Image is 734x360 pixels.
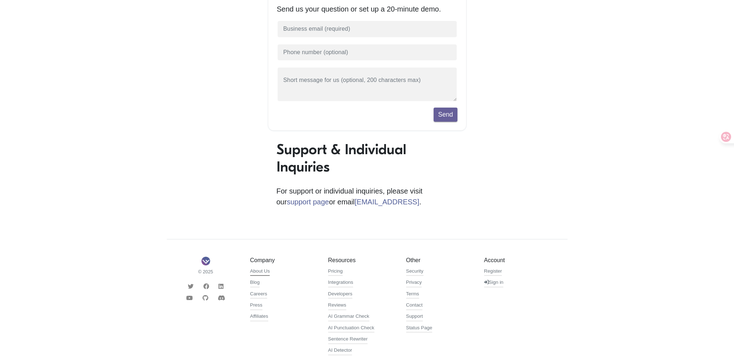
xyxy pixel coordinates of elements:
button: Send [434,108,457,121]
i: Twitter [188,283,194,289]
i: Discord [218,295,225,301]
a: Pricing [328,268,343,276]
a: Contact [406,302,423,310]
a: Sentence Rewriter [328,335,368,344]
i: Facebook [203,283,209,289]
a: AI Detector [328,347,352,355]
small: © 2025 [172,268,239,275]
a: Status Page [406,324,433,333]
a: Press [250,302,262,310]
a: Terms [406,290,419,299]
a: [EMAIL_ADDRESS] [355,198,419,206]
a: Integrations [328,279,353,287]
a: Careers [250,290,267,299]
a: support page [287,198,329,206]
a: Sign in [484,279,504,287]
input: Phone number (optional) [277,44,457,61]
i: Github [203,295,208,301]
a: About Us [250,268,270,276]
i: LinkedIn [218,283,223,289]
i: Youtube [186,295,193,301]
p: For support or individual inquiries, please visit our or email . [277,186,458,207]
h5: Other [406,257,473,264]
a: Support [406,313,423,321]
h5: Company [250,257,317,264]
a: Security [406,268,424,276]
h5: Account [484,257,551,264]
a: Register [484,268,502,276]
a: Privacy [406,279,422,287]
a: AI Punctuation Check [328,324,374,333]
h5: Resources [328,257,395,264]
a: Affiliates [250,313,268,321]
a: Blog [250,279,260,287]
p: Send us your question or set up a 20-minute demo. [277,4,457,14]
input: Business email (required) [277,20,457,38]
a: Reviews [328,302,346,310]
img: Sapling Logo [201,257,210,265]
h1: Support & Individual Inquiries [277,141,458,175]
a: Developers [328,290,352,299]
a: AI Grammar Check [328,313,369,321]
